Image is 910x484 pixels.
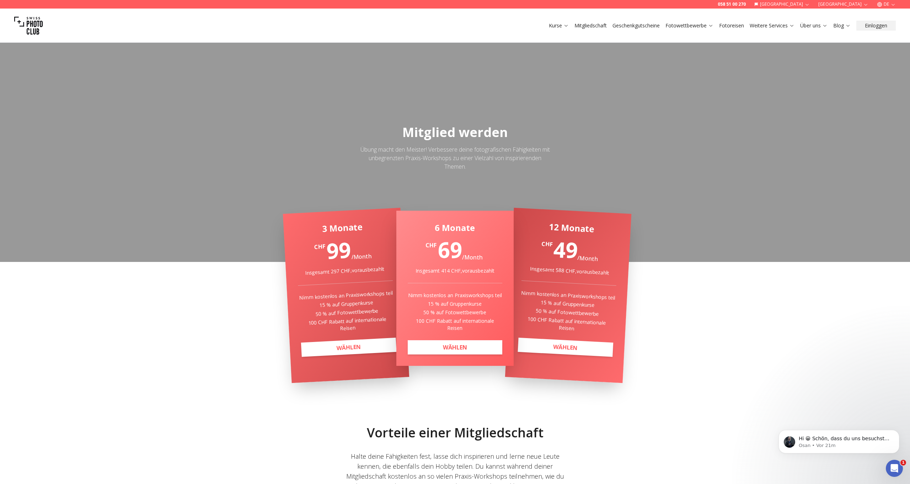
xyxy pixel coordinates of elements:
iframe: Intercom live chat [886,460,903,477]
button: Einloggen [856,21,896,31]
p: 15 % auf Gruppenkurse [408,300,503,307]
span: / Month [577,254,598,263]
a: Geschenkgutscheine [612,22,660,29]
iframe: Intercom notifications Nachricht [768,415,910,465]
span: Mitglied werden [402,123,508,141]
span: 1 [900,460,906,465]
div: Insgesamt 414 CHF , vorausbezahlt [408,267,503,274]
b: WÄHLEN [336,343,361,352]
div: Insgesamt 588 CHF , vorausbezahlt [522,265,617,277]
span: 49 [553,235,579,265]
h2: Vorteile einer Mitgliedschaft [279,426,631,440]
span: / Month [462,253,483,261]
a: WÄHLEN [408,340,503,354]
p: 50 % auf Fotowettbewerbe [408,309,503,316]
button: Weitere Services [747,21,797,31]
span: CHF [541,240,553,249]
button: Fotoreisen [716,21,747,31]
button: Blog [830,21,853,31]
button: Geschenkgutscheine [610,21,663,31]
span: 69 [438,235,462,264]
p: 50 % auf Fotowettbewerbe [520,306,615,319]
a: Blog [833,22,851,29]
a: Fotoreisen [719,22,744,29]
a: Über uns [800,22,828,29]
img: Swiss photo club [14,11,43,40]
span: CHF [425,241,437,249]
p: 100 CHF Rabatt auf internationale Reisen [519,315,614,334]
p: 15 % auf Gruppenkurse [299,298,394,310]
a: Fotowettbewerbe [665,22,713,29]
b: WÄHLEN [553,343,578,352]
b: WÄHLEN [443,343,467,351]
p: 100 CHF Rabatt auf internationale Reisen [408,317,503,332]
div: 3 Monate [295,220,390,236]
span: / Month [351,252,372,261]
div: 12 Monate [524,220,620,236]
a: Weitere Services [750,22,794,29]
div: Insgesamt 297 CHF , vorausbezahlt [297,265,392,277]
span: CHF [314,242,325,251]
div: 6 Monate [408,222,503,233]
a: WÄHLEN [518,338,613,357]
p: 50 % auf Fotowettbewerbe [299,306,394,319]
p: 15 % auf Gruppenkurse [520,298,615,310]
p: Nimm kostenlos an Praxisworkshops teil [408,292,503,299]
a: WÄHLEN [301,338,396,357]
a: Kurse [549,22,569,29]
a: Mitgliedschaft [574,22,607,29]
a: 058 51 00 270 [718,1,746,7]
span: 99 [326,235,352,265]
p: Nimm kostenlos an Praxisworkshops teil [521,289,616,301]
p: Nimm kostenlos an Praxisworkshops teil [299,289,394,301]
button: Mitgliedschaft [572,21,610,31]
button: Kurse [546,21,572,31]
button: Fotowettbewerbe [663,21,716,31]
div: Übung macht den Meister! Verbessere deine fotografischen Fähigkeiten mit unbegrenzten Praxis-Work... [358,145,552,171]
p: 100 CHF Rabatt auf internationale Reisen [300,315,395,334]
button: Über uns [797,21,830,31]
